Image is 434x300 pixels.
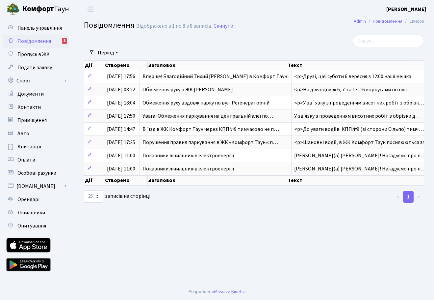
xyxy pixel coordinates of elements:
[107,126,135,133] span: [DATE] 14:47
[214,288,245,295] a: Massive Kinetic
[22,4,69,15] span: Таун
[142,139,278,146] span: Порушення правил паркування в ЖК «Комфорт Таун»: п…
[136,23,212,29] div: Відображено з 1 по 8 з 8 записів.
[386,6,426,13] b: [PERSON_NAME]
[3,48,69,61] a: Пропуск в ЖК
[294,99,424,106] span: <p>У зв`язку з проведенням висотних робіт з обрізк…
[353,35,424,47] input: Пошук...
[142,86,233,93] span: Обмеження руху в ЖК [PERSON_NAME]
[403,191,414,203] a: 1
[3,74,69,87] a: Спорт
[84,175,104,185] th: Дії
[17,196,39,203] span: Орендарі
[17,156,35,164] span: Оплати
[294,86,413,93] span: <p>На ділянці між 6, 7 та 13-16 корпусами по вул.…
[3,21,69,35] a: Панель управління
[214,23,233,29] a: Скинути
[82,4,99,15] button: Переключити навігацію
[294,112,421,120] span: У звʼязку з проведенням висотних робіт з обрізки д…
[287,175,425,185] th: Текст
[148,61,287,70] th: Заголовок
[17,64,52,71] span: Подати заявку
[354,18,366,25] a: Admin
[294,126,424,133] span: <p>До уваги водіїв. КПП№9 (зі сторони Сільпо) тимч…
[17,169,56,177] span: Особові рахунки
[344,15,434,28] nav: breadcrumb
[294,165,426,172] span: [PERSON_NAME](а) [PERSON_NAME]! Нагадуємо про н…
[142,112,273,120] span: Увага! Обмеження паркування на центральній алеї по…
[3,219,69,232] a: Опитування
[294,139,430,146] span: <p>Шановні водії, в ЖК Комфорт Таун посилюються за…
[62,38,67,44] div: 3
[3,61,69,74] a: Подати заявку
[142,99,269,106] span: Обмеження руху вздовж парку по вул. Регенераторній
[107,86,135,93] span: [DATE] 08:22
[107,112,135,120] span: [DATE] 17:50
[294,152,426,159] span: [PERSON_NAME](а) [PERSON_NAME]! Нагадуємо про н…
[84,190,103,203] select: записів на сторінці
[84,190,150,203] label: записів на сторінці
[3,35,69,48] a: Повідомлення3
[142,126,279,133] span: В`їзд в ЖК Комфорт Таун через КПП№9 тимчасово не п…
[95,47,121,58] a: Період
[3,140,69,153] a: Квитанції
[17,51,50,58] span: Пропуск в ЖК
[7,3,20,16] img: logo.png
[3,166,69,180] a: Особові рахунки
[373,18,402,25] a: Повідомлення
[17,24,62,32] span: Панель управління
[402,18,424,25] li: Список
[294,73,417,80] span: <p>Друзі, цієї суботи 6 вересня з 12:00 наші мешка…
[189,288,246,295] div: Розроблено .
[107,73,135,80] span: [DATE] 17:56
[17,104,41,111] span: Контакти
[17,38,51,45] span: Повідомлення
[17,130,29,137] span: Авто
[142,152,234,159] span: Показники лічильників електроенергії
[84,19,135,31] span: Повідомлення
[17,90,44,98] span: Документи
[3,180,69,193] a: [DOMAIN_NAME]
[22,4,54,14] b: Комфорт
[386,5,426,13] a: [PERSON_NAME]
[107,99,135,106] span: [DATE] 18:04
[3,87,69,101] a: Документи
[287,61,425,70] th: Текст
[104,175,148,185] th: Створено
[148,175,287,185] th: Заголовок
[107,165,135,172] span: [DATE] 11:00
[107,139,135,146] span: [DATE] 17:25
[17,209,45,216] span: Лічильники
[3,127,69,140] a: Авто
[142,73,289,80] span: Вперше! Благодійний Тихий [PERSON_NAME] в Комфорт Тауні
[3,153,69,166] a: Оплати
[17,143,41,150] span: Квитанції
[84,61,104,70] th: Дії
[3,101,69,114] a: Контакти
[104,61,148,70] th: Створено
[3,193,69,206] a: Орендарі
[17,222,46,229] span: Опитування
[107,152,135,159] span: [DATE] 11:00
[3,114,69,127] a: Приміщення
[17,117,47,124] span: Приміщення
[3,206,69,219] a: Лічильники
[142,165,234,172] span: Показники лічильників електроенергії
